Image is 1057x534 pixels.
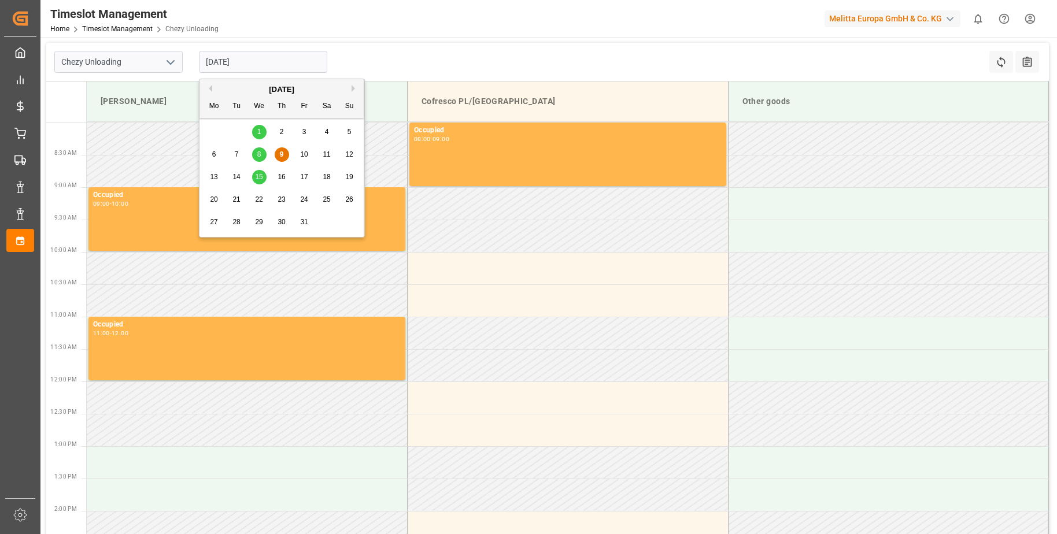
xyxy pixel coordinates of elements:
div: Choose Thursday, October 2nd, 2025 [275,125,289,139]
div: Choose Friday, October 10th, 2025 [297,147,312,162]
button: Melitta Europa GmbH & Co. KG [825,8,965,29]
button: Next Month [352,85,359,92]
div: Choose Sunday, October 26th, 2025 [342,192,357,207]
div: Choose Wednesday, October 15th, 2025 [252,170,267,184]
span: 22 [255,195,263,203]
span: 21 [232,195,240,203]
div: We [252,99,267,114]
div: Choose Friday, October 17th, 2025 [297,170,312,184]
div: 09:00 [433,136,449,142]
div: 10:00 [112,201,128,206]
div: Choose Wednesday, October 1st, 2025 [252,125,267,139]
div: Choose Tuesday, October 14th, 2025 [230,170,244,184]
span: 25 [323,195,330,203]
div: Choose Saturday, October 25th, 2025 [320,192,334,207]
span: 27 [210,218,217,226]
span: 11 [323,150,330,158]
span: 17 [300,173,308,181]
span: 9:00 AM [54,182,77,188]
span: 20 [210,195,217,203]
span: 11:30 AM [50,344,77,350]
div: Choose Tuesday, October 28th, 2025 [230,215,244,229]
div: Choose Thursday, October 23rd, 2025 [275,192,289,207]
span: 11:00 AM [50,311,77,318]
div: - [431,136,433,142]
input: DD-MM-YYYY [199,51,327,73]
input: Type to search/select [54,51,183,73]
a: Timeslot Management [82,25,153,33]
div: Choose Saturday, October 4th, 2025 [320,125,334,139]
span: 24 [300,195,308,203]
div: Other goods [738,91,1040,112]
span: 5 [348,128,352,136]
div: Fr [297,99,312,114]
div: Choose Monday, October 13th, 2025 [207,170,221,184]
span: 14 [232,173,240,181]
span: 28 [232,218,240,226]
div: Su [342,99,357,114]
div: Choose Friday, October 3rd, 2025 [297,125,312,139]
span: 1 [257,128,261,136]
span: 12:00 PM [50,376,77,383]
span: 10 [300,150,308,158]
div: Choose Wednesday, October 22nd, 2025 [252,192,267,207]
div: Choose Wednesday, October 29th, 2025 [252,215,267,229]
span: 2:00 PM [54,506,77,512]
span: 8:30 AM [54,150,77,156]
span: 19 [345,173,353,181]
div: [PERSON_NAME] [96,91,398,112]
button: show 0 new notifications [965,6,991,32]
div: Choose Wednesday, October 8th, 2025 [252,147,267,162]
div: 08:00 [414,136,431,142]
div: Choose Tuesday, October 21st, 2025 [230,192,244,207]
span: 8 [257,150,261,158]
span: 18 [323,173,330,181]
div: 12:00 [112,331,128,336]
span: 9 [280,150,284,158]
div: Choose Saturday, October 18th, 2025 [320,170,334,184]
div: Choose Tuesday, October 7th, 2025 [230,147,244,162]
div: Choose Thursday, October 30th, 2025 [275,215,289,229]
button: Help Center [991,6,1017,32]
span: 15 [255,173,263,181]
a: Home [50,25,69,33]
span: 10:00 AM [50,247,77,253]
div: [DATE] [199,84,364,95]
span: 13 [210,173,217,181]
div: Choose Sunday, October 12th, 2025 [342,147,357,162]
span: 6 [212,150,216,158]
span: 12:30 PM [50,409,77,415]
div: Timeslot Management [50,5,219,23]
div: - [110,331,112,336]
div: Melitta Europa GmbH & Co. KG [825,10,960,27]
span: 4 [325,128,329,136]
div: Choose Saturday, October 11th, 2025 [320,147,334,162]
span: 31 [300,218,308,226]
div: 09:00 [93,201,110,206]
span: 3 [302,128,306,136]
div: Occupied [93,319,401,331]
div: Choose Friday, October 24th, 2025 [297,192,312,207]
button: open menu [161,53,179,71]
div: Choose Sunday, October 19th, 2025 [342,170,357,184]
span: 26 [345,195,353,203]
span: 2 [280,128,284,136]
div: Occupied [414,125,722,136]
span: 1:30 PM [54,473,77,480]
span: 10:30 AM [50,279,77,285]
div: Choose Friday, October 31st, 2025 [297,215,312,229]
div: - [110,201,112,206]
div: 11:00 [93,331,110,336]
span: 23 [278,195,285,203]
div: Choose Sunday, October 5th, 2025 [342,125,357,139]
div: Choose Monday, October 6th, 2025 [207,147,221,162]
span: 1:00 PM [54,441,77,447]
div: Th [275,99,289,114]
div: Occupied [93,190,401,201]
div: Mo [207,99,221,114]
div: Cofresco PL/[GEOGRAPHIC_DATA] [417,91,719,112]
span: 7 [235,150,239,158]
span: 9:30 AM [54,214,77,221]
div: month 2025-10 [203,121,361,233]
button: Previous Month [205,85,212,92]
